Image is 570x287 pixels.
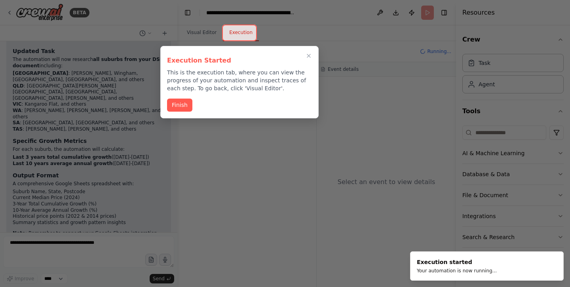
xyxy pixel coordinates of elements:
p: This is the execution tab, where you can view the progress of your automation and inspect traces ... [167,68,312,92]
h3: Execution Started [167,56,312,65]
button: Finish [167,99,192,112]
div: Your automation is now running... [417,268,497,274]
button: Hide left sidebar [182,7,193,18]
button: Close walkthrough [304,51,313,61]
div: Execution started [417,258,497,266]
